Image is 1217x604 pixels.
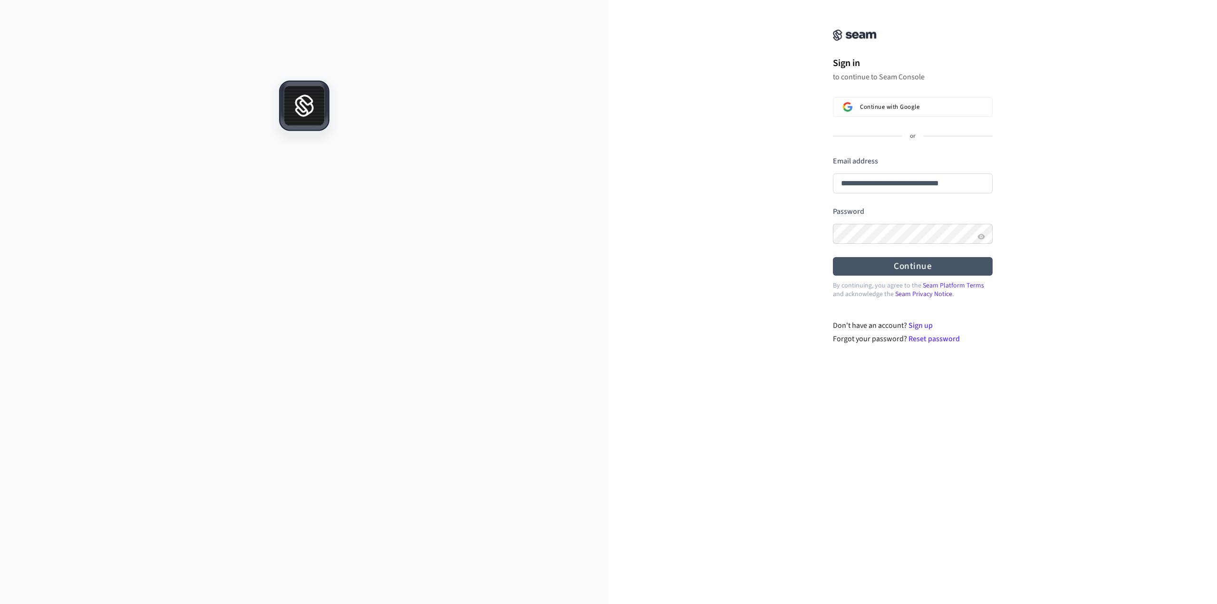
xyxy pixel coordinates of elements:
[833,257,993,276] button: Continue
[923,281,984,290] a: Seam Platform Terms
[843,102,852,112] img: Sign in with Google
[895,289,952,299] a: Seam Privacy Notice
[833,320,993,331] div: Don't have an account?
[833,156,878,166] label: Email address
[833,333,993,345] div: Forgot your password?
[833,72,993,82] p: to continue to Seam Console
[833,281,993,298] p: By continuing, you agree to the and acknowledge the .
[833,97,993,117] button: Sign in with GoogleContinue with Google
[910,132,916,141] p: or
[908,320,933,331] a: Sign up
[860,103,919,111] span: Continue with Google
[908,334,960,344] a: Reset password
[833,206,864,217] label: Password
[976,231,987,242] button: Show password
[833,56,993,70] h1: Sign in
[833,29,877,41] img: Seam Console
